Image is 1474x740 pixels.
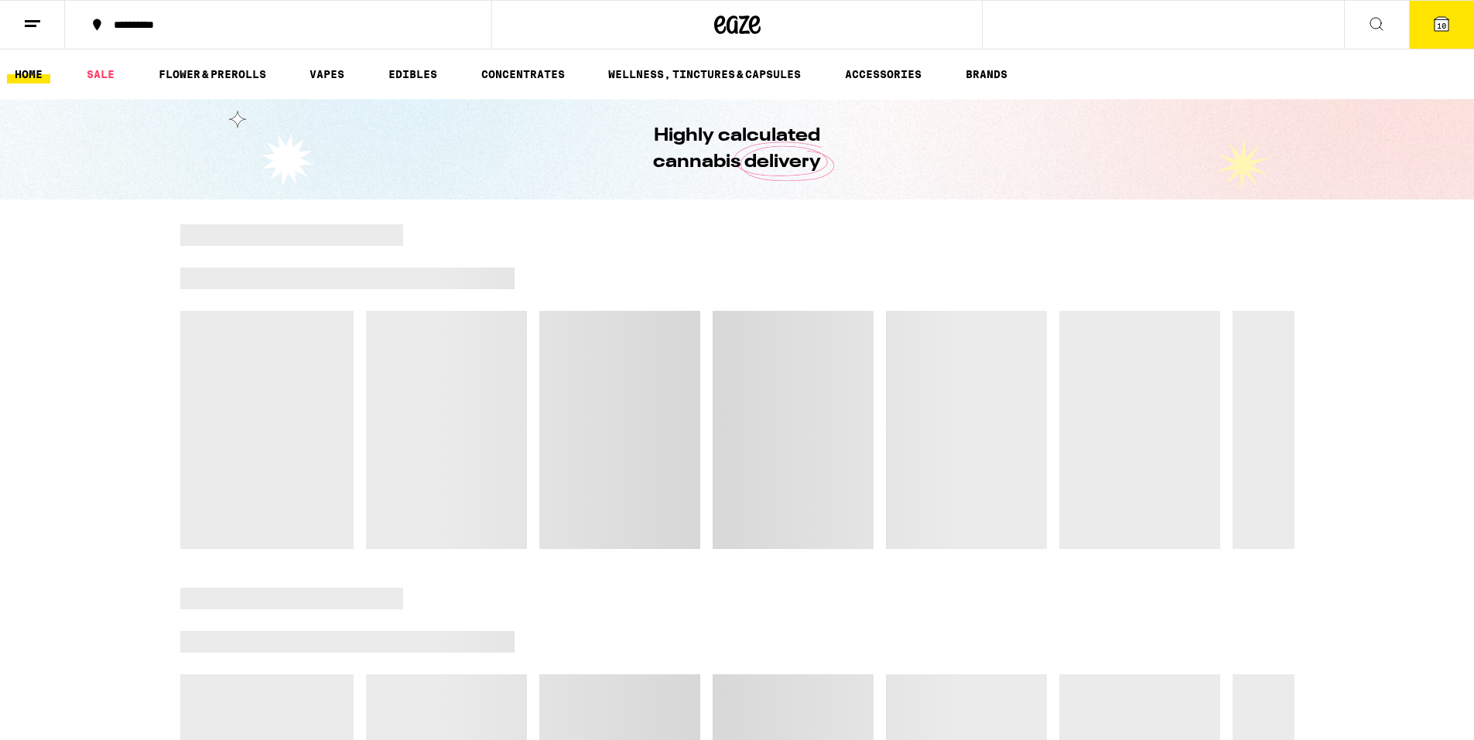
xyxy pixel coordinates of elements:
[958,65,1015,84] a: BRANDS
[79,65,122,84] a: SALE
[381,65,445,84] a: EDIBLES
[610,123,865,176] h1: Highly calculated cannabis delivery
[474,65,573,84] a: CONCENTRATES
[7,65,50,84] a: HOME
[151,65,274,84] a: FLOWER & PREROLLS
[837,65,929,84] a: ACCESSORIES
[600,65,809,84] a: WELLNESS, TINCTURES & CAPSULES
[1409,1,1474,49] button: 10
[1437,21,1446,30] span: 10
[302,65,352,84] a: VAPES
